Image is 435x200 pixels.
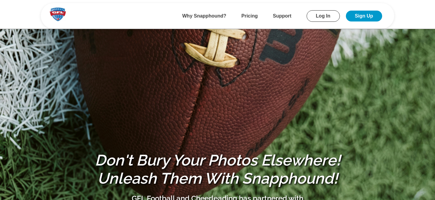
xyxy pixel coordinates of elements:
img: Snapphound Logo [50,8,66,21]
a: Support [273,13,291,18]
a: Sign Up [346,11,382,21]
a: Pricing [241,13,258,18]
a: Log In [307,10,340,22]
h1: Don't Bury Your Photos Elsewhere! Unleash Them With Snapphound! [91,151,344,188]
a: Why Snapphound? [182,13,226,18]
